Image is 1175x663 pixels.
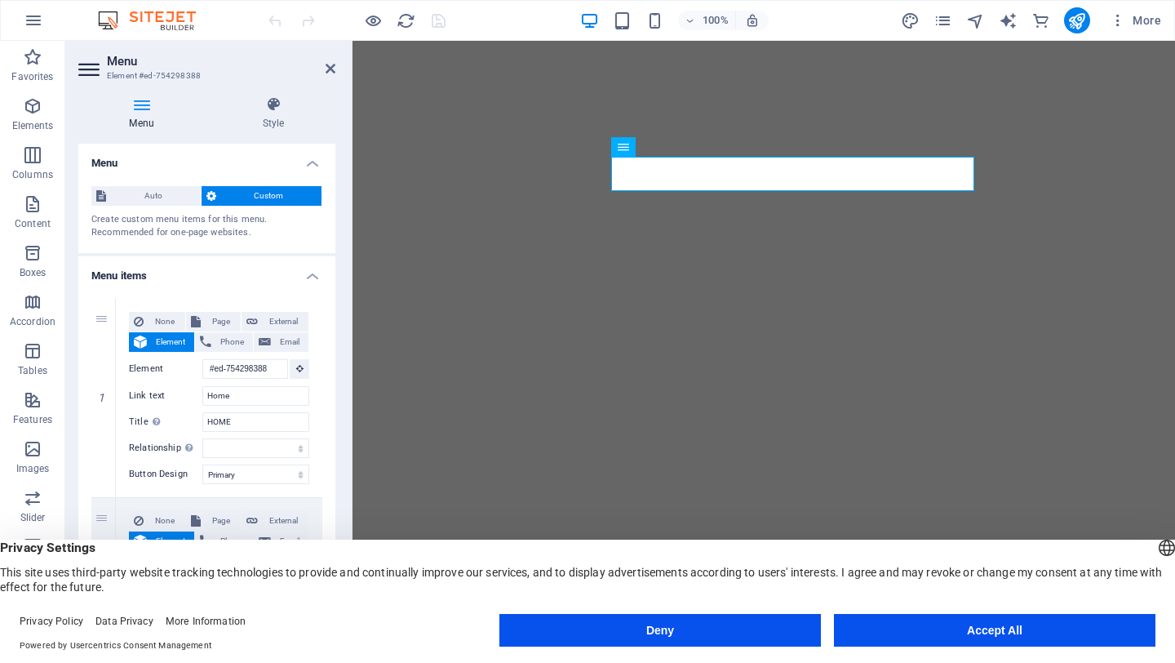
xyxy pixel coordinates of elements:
button: Phone [195,332,253,352]
i: Pages (Ctrl+Alt+S) [933,11,952,30]
p: Columns [12,168,53,181]
h4: Menu [78,96,211,131]
button: design [901,11,920,30]
p: Elements [12,119,54,132]
button: pages [933,11,953,30]
em: 1 [90,391,113,404]
span: Auto [111,186,196,206]
span: Email [276,332,304,352]
button: Email [254,532,308,551]
button: commerce [1031,11,1051,30]
button: None [129,511,185,531]
button: Page [186,511,241,531]
button: Element [129,532,194,551]
p: Content [15,217,51,230]
h4: Style [211,96,335,131]
button: None [129,312,185,331]
h2: Menu [107,54,335,69]
label: Element [129,359,202,379]
span: External [263,312,304,331]
i: AI Writer [999,11,1018,30]
iframe: To enrich screen reader interactions, please activate Accessibility in Grammarly extension settings [352,41,1175,637]
h4: Menu [78,144,335,173]
p: Boxes [20,266,47,279]
input: No element chosen [202,359,288,379]
div: Create custom menu items for this menu. Recommended for one-page websites. [91,213,322,240]
button: Custom [202,186,322,206]
span: Phone [216,332,248,352]
label: Link text [129,386,202,406]
button: Page [186,312,241,331]
span: Page [206,511,236,531]
i: Commerce [1031,11,1050,30]
p: Slider [20,511,46,524]
p: Accordion [10,315,55,328]
button: navigator [966,11,986,30]
label: Relationship [129,438,202,458]
span: Page [206,312,236,331]
button: Element [129,332,194,352]
h3: Element #ed-754298388 [107,69,303,83]
button: publish [1064,7,1090,33]
input: Link text... [202,386,309,406]
p: Favorites [11,70,53,83]
span: Email [276,532,304,551]
p: Tables [18,364,47,377]
h4: Menu items [78,256,335,286]
span: Element [152,332,189,352]
button: External [242,511,308,531]
label: Button Design [129,465,202,484]
span: External [263,511,304,531]
span: Custom [221,186,317,206]
label: Title [129,412,202,432]
i: Design (Ctrl+Alt+Y) [901,11,920,30]
span: None [149,312,180,331]
span: Phone [216,532,248,551]
button: Auto [91,186,201,206]
span: More [1110,12,1161,29]
span: Element [152,532,189,551]
span: None [149,511,180,531]
button: text_generator [999,11,1018,30]
i: Publish [1067,11,1086,30]
p: Images [16,462,50,475]
button: Phone [195,532,253,551]
p: Features [13,413,52,426]
input: Title [202,412,309,432]
button: More [1103,7,1168,33]
button: External [242,312,308,331]
button: Email [254,332,308,352]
